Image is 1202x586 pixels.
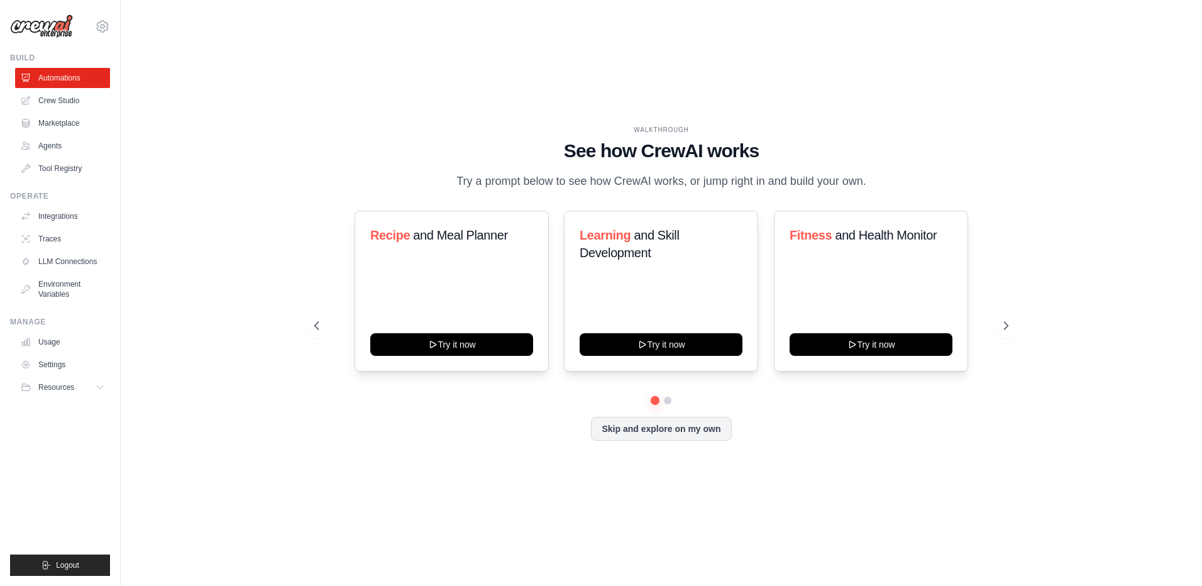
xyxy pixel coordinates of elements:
a: LLM Connections [15,252,110,272]
a: Traces [15,229,110,249]
div: Build [10,53,110,63]
span: Logout [56,560,79,570]
button: Skip and explore on my own [591,417,731,441]
span: Fitness [790,228,832,242]
h1: See how CrewAI works [314,140,1008,162]
a: Marketplace [15,113,110,133]
button: Try it now [370,333,533,356]
a: Integrations [15,206,110,226]
span: and Meal Planner [413,228,507,242]
p: Try a prompt below to see how CrewAI works, or jump right in and build your own. [450,172,873,191]
span: Recipe [370,228,410,242]
div: Manage [10,317,110,327]
button: Try it now [790,333,952,356]
a: Settings [15,355,110,375]
img: Logo [10,14,73,38]
span: and Health Monitor [835,228,937,242]
a: Crew Studio [15,91,110,111]
span: Learning [580,228,631,242]
button: Try it now [580,333,742,356]
a: Environment Variables [15,274,110,304]
div: WALKTHROUGH [314,125,1008,135]
a: Usage [15,332,110,352]
a: Tool Registry [15,158,110,179]
a: Agents [15,136,110,156]
button: Logout [10,555,110,576]
div: Operate [10,191,110,201]
a: Automations [15,68,110,88]
button: Resources [15,377,110,397]
span: Resources [38,382,74,392]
